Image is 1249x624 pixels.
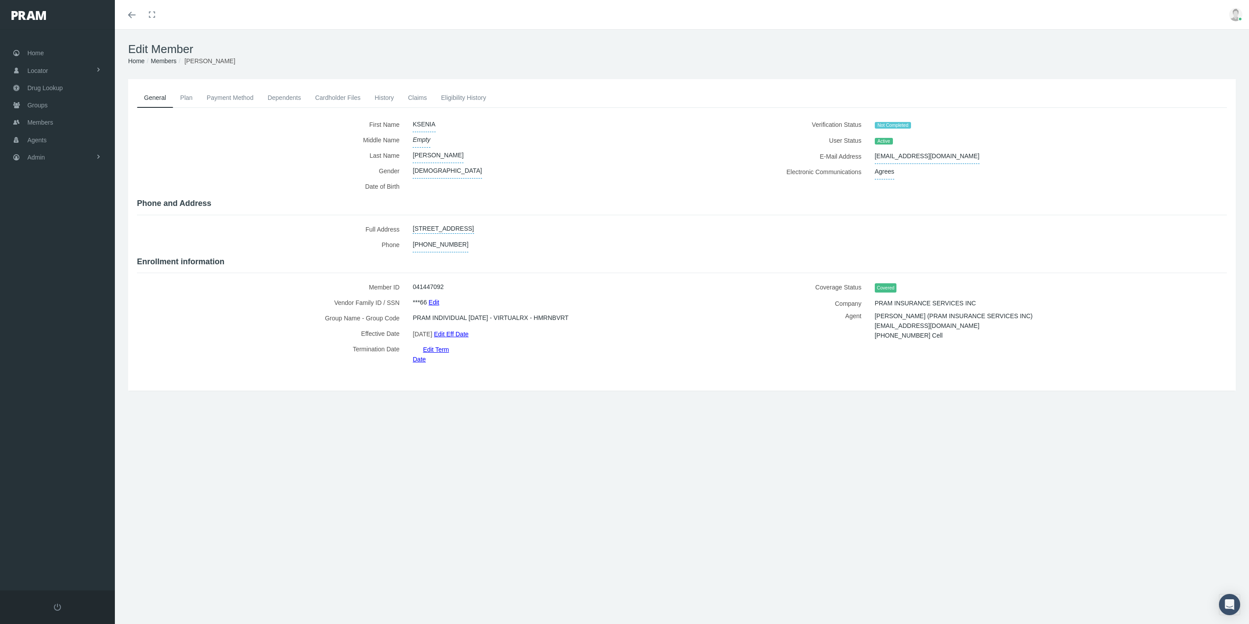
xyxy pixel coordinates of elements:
[875,164,894,179] span: Agrees
[137,310,406,326] label: Group Name - Group Code
[137,341,406,364] label: Termination Date
[413,163,482,179] span: [DEMOGRAPHIC_DATA]
[875,329,943,342] span: [PHONE_NUMBER] Cell
[413,343,449,365] a: Edit Term Date
[413,132,430,148] span: Empty
[689,117,868,133] label: Verification Status
[689,311,868,347] label: Agent
[429,296,439,308] a: Edit
[368,88,401,107] a: History
[173,88,200,107] a: Plan
[137,257,1227,267] h4: Enrollment information
[151,57,176,65] a: Members
[27,45,44,61] span: Home
[434,327,468,340] a: Edit Eff Date
[27,80,63,96] span: Drug Lookup
[413,148,463,163] span: [PERSON_NAME]
[137,163,406,179] label: Gender
[413,327,432,341] span: [DATE]
[137,279,406,295] label: Member ID
[689,133,868,148] label: User Status
[434,88,493,107] a: Eligibility History
[875,283,897,293] span: Covered
[689,164,868,179] label: Electronic Communications
[689,279,868,296] label: Coverage Status
[200,88,261,107] a: Payment Method
[875,138,893,145] span: Active
[1219,594,1240,615] div: Open Intercom Messenger
[689,296,868,311] label: Company
[27,149,45,166] span: Admin
[137,221,406,237] label: Full Address
[875,319,979,332] span: [EMAIL_ADDRESS][DOMAIN_NAME]
[128,42,1236,56] h1: Edit Member
[413,117,435,132] span: KSENIA
[261,88,308,107] a: Dependents
[137,179,406,194] label: Date of Birth
[137,295,406,310] label: Vendor Family ID / SSN
[27,132,47,148] span: Agents
[1229,8,1242,21] img: user-placeholder.jpg
[413,279,444,294] span: 041447092
[875,309,1033,323] span: [PERSON_NAME] (PRAM INSURANCE SERVICES INC)
[137,132,406,148] label: Middle Name
[413,310,569,325] span: PRAM INDIVIDUAL [DATE] - VIRTUALRX - HMRNBVRT
[308,88,368,107] a: Cardholder Files
[875,122,911,129] span: Not Completed
[137,326,406,341] label: Effective Date
[413,237,468,252] span: [PHONE_NUMBER]
[137,88,173,108] a: General
[401,88,434,107] a: Claims
[184,57,235,65] span: [PERSON_NAME]
[689,148,868,164] label: E-Mail Address
[413,221,474,234] a: [STREET_ADDRESS]
[875,148,979,164] span: [EMAIL_ADDRESS][DOMAIN_NAME]
[137,148,406,163] label: Last Name
[128,57,144,65] a: Home
[27,114,53,131] span: Members
[27,97,48,114] span: Groups
[137,237,406,252] label: Phone
[137,199,1227,209] h4: Phone and Address
[27,62,48,79] span: Locator
[875,296,976,311] span: PRAM INSURANCE SERVICES INC
[137,117,406,132] label: First Name
[11,11,46,20] img: PRAM_20_x_78.png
